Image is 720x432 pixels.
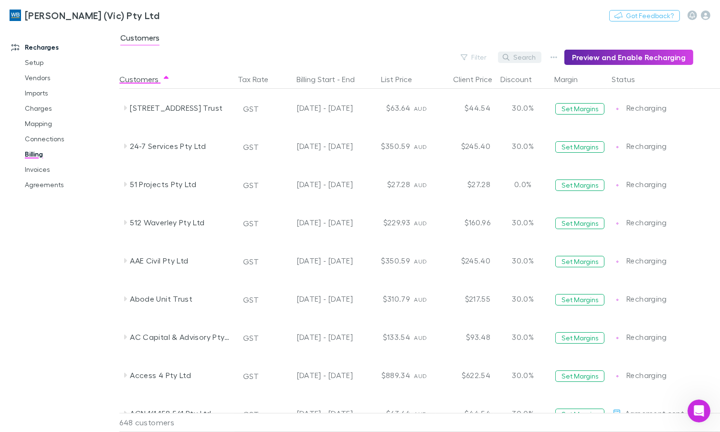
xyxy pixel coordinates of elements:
span: Recharging [626,103,667,112]
h3: [PERSON_NAME] (Vic) Pty Ltd [25,10,159,21]
button: Set Margins [555,294,604,306]
a: Vendors [15,70,124,85]
button: Scroll to bottom [87,270,104,286]
button: Home [149,4,168,22]
div: $160.96 [437,203,494,242]
img: Recharging [613,142,622,152]
div: Close [168,4,185,21]
a: Mapping [15,116,124,131]
div: $350.59 [357,242,414,280]
span: Recharging [626,332,667,341]
button: GST [239,292,263,307]
span: Recharging [626,294,667,303]
div: [DATE] - [DATE] [275,203,353,242]
button: Preview and Enable Recharging [564,50,693,65]
textarea: Message… [8,293,183,309]
img: Recharging [613,295,622,305]
div: [DATE] - [DATE] [275,89,353,127]
div: $93.48 [437,318,494,356]
button: Status [612,70,646,89]
button: List Price [381,70,424,89]
button: GST [239,369,263,384]
div: $44.54 [437,89,494,127]
button: GST [239,407,263,422]
span: AUD [414,296,427,303]
button: Emoji picker [15,313,22,320]
button: Set Margins [555,370,604,382]
div: $245.40 [437,242,494,280]
button: Client Price [453,70,504,89]
button: go back [6,4,24,22]
button: Filter [456,52,492,63]
button: Set Margins [555,218,604,229]
p: Active 1h ago [46,12,89,21]
button: GST [239,101,263,116]
a: Setup [15,55,124,70]
a: Agreements [15,177,124,192]
div: $27.28 [437,165,494,203]
img: Recharging [613,180,622,190]
span: Scroll badge [97,269,105,276]
button: Set Margins [555,409,604,420]
a: Charges [15,101,124,116]
div: $245.40 [437,127,494,165]
span: AUD [414,181,427,189]
span: Agreement sent [625,409,684,418]
span: AUD [414,220,427,227]
div: 30.0% [494,89,551,127]
div: Alex says… [8,244,183,370]
button: Send a message… [164,309,179,324]
div: [STREET_ADDRESS] Trust [130,89,231,127]
img: William Buck (Vic) Pty Ltd's Logo [10,10,21,21]
div: $63.64 [357,89,414,127]
span: Customers [120,33,159,45]
div: $350.59 [357,127,414,165]
button: GST [239,216,263,231]
img: Recharging [613,257,622,266]
div: [DATE] - [DATE] [275,280,353,318]
img: Recharging [613,104,622,114]
div: [DATE] - [DATE] [275,356,353,394]
div: Profile image for Alex [27,5,42,21]
div: Hi [PERSON_NAME]! I was able to import your Spotlight CSV. It looks like you have another column ... [15,250,149,306]
div: 51 Projects Pty Ltd [130,165,231,203]
div: $229.93 [357,203,414,242]
span: Recharging [626,141,667,150]
button: GST [239,330,263,346]
h1: [PERSON_NAME] [46,5,108,12]
button: Upload attachment [45,313,53,320]
span: AUD [414,372,427,379]
div: $27.28 [357,165,414,203]
a: Invoices [15,162,124,177]
button: Margin [554,70,589,89]
div: $217.55 [437,280,494,318]
span: Recharging [626,370,667,379]
span: Recharging [626,256,667,265]
span: Recharging [626,179,667,189]
button: Set Margins [555,179,604,191]
span: AUD [414,334,427,341]
div: [DATE] - [DATE] [275,127,353,165]
div: [DATE] - [DATE] [275,165,353,203]
div: [DATE] - [DATE] [275,242,353,280]
button: Set Margins [555,256,604,267]
div: Hi [PERSON_NAME]!I was able to import your Spotlight CSV. It looks like you have another column a... [8,244,157,369]
a: Imports [15,85,124,101]
a: Billing [15,147,124,162]
button: Gif picker [30,313,38,320]
button: Search [498,52,541,63]
button: Discount [500,70,543,89]
button: Set Margins [555,103,604,115]
a: Recharges [2,40,124,55]
div: Access 4 Pty Ltd [130,356,231,394]
div: 30.0% [494,242,551,280]
div: $622.54 [437,356,494,394]
div: $133.54 [357,318,414,356]
div: 648 customers [119,413,234,432]
div: 30.0% [494,356,551,394]
div: 30.0% [494,318,551,356]
div: [DATE] - [DATE] [275,318,353,356]
img: Recharging [613,333,622,343]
